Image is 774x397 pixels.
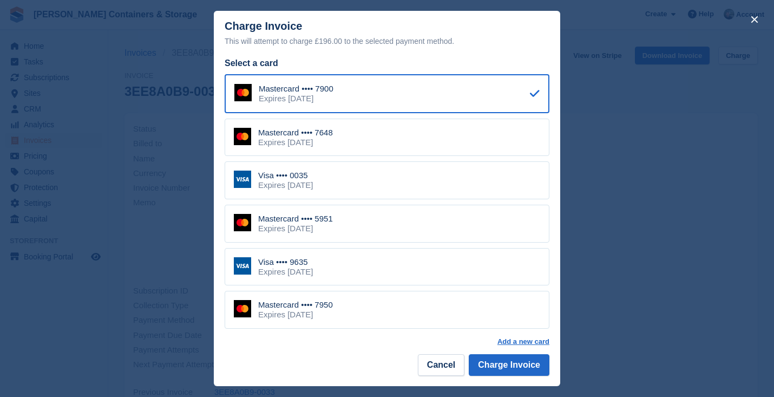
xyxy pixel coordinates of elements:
[234,128,251,145] img: Mastercard Logo
[225,57,549,70] div: Select a card
[234,300,251,317] img: Mastercard Logo
[258,128,333,138] div: Mastercard •••• 7648
[234,214,251,231] img: Mastercard Logo
[746,11,763,28] button: close
[225,35,549,48] div: This will attempt to charge £196.00 to the selected payment method.
[258,214,333,224] div: Mastercard •••• 5951
[234,84,252,101] img: Mastercard Logo
[258,267,313,277] div: Expires [DATE]
[497,337,549,346] a: Add a new card
[418,354,464,376] button: Cancel
[258,171,313,180] div: Visa •••• 0035
[258,138,333,147] div: Expires [DATE]
[258,310,333,320] div: Expires [DATE]
[258,224,333,233] div: Expires [DATE]
[469,354,549,376] button: Charge Invoice
[259,94,333,103] div: Expires [DATE]
[258,257,313,267] div: Visa •••• 9635
[258,180,313,190] div: Expires [DATE]
[225,20,549,48] div: Charge Invoice
[258,300,333,310] div: Mastercard •••• 7950
[259,84,333,94] div: Mastercard •••• 7900
[234,257,251,275] img: Visa Logo
[234,171,251,188] img: Visa Logo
